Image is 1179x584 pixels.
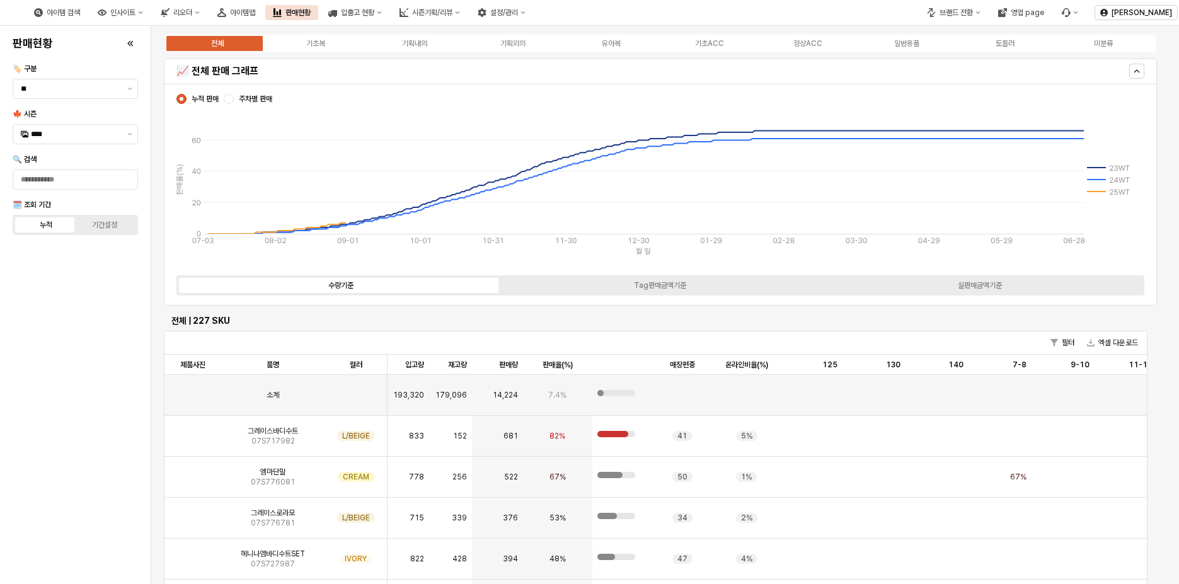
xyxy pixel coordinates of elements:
button: 브랜드 전환 [919,5,988,20]
label: 일반용품 [857,38,955,49]
span: 715 [410,513,424,523]
div: 기간설정 [92,220,117,229]
span: 140 [948,360,963,370]
span: 376 [503,513,518,523]
span: 339 [452,513,467,523]
span: 07S776781 [251,518,295,528]
div: 기초복 [306,39,325,48]
span: 125 [822,360,837,370]
div: 실판매금액기준 [958,281,1002,290]
button: 시즌기획/리뷰 [392,5,468,20]
label: 기획외의 [464,38,562,49]
button: 아이템맵 [210,5,263,20]
label: 누적 [17,219,76,231]
label: 정상ACC [759,38,857,49]
span: 82% [549,431,565,441]
span: 07S776081 [251,477,295,487]
span: 엠마단말 [260,467,285,477]
span: IVORY [345,554,367,564]
span: 7-8 [1013,360,1027,370]
button: [PERSON_NAME] [1095,5,1178,20]
span: 152 [453,431,467,441]
span: 주차별 판매 [239,94,272,104]
label: 수량기준 [181,280,500,291]
span: 2% [741,513,752,523]
span: 매장편중 [670,360,695,370]
span: 4% [741,554,752,564]
span: 14,224 [493,390,518,400]
button: 인사이트 [90,5,151,20]
span: 헤니나염바디수트SET [241,549,305,559]
span: 130 [886,360,900,370]
div: 수량기준 [328,281,354,290]
label: Tag판매금액기준 [500,280,820,291]
span: 누적 판매 [192,94,219,104]
button: 엑셀 다운로드 [1082,335,1143,350]
span: 5% [741,431,752,441]
label: 기초복 [267,38,365,49]
span: 681 [503,431,518,441]
span: 48% [549,554,566,564]
label: 기초ACC [660,38,759,49]
button: 판매현황 [265,5,318,20]
label: 유아복 [562,38,660,49]
span: 7.4% [548,390,566,400]
label: 토들러 [956,38,1054,49]
span: 822 [410,554,424,564]
span: 9-10 [1071,360,1090,370]
p: [PERSON_NAME] [1112,8,1172,18]
label: 기획내의 [365,38,463,49]
div: 일반용품 [894,39,919,48]
button: 필터 [1045,335,1079,350]
span: 50 [677,472,687,482]
div: 토들러 [996,39,1015,48]
span: 그레이스바디수트 [248,426,298,436]
span: 47 [677,554,687,564]
div: Menu item 6 [1054,5,1086,20]
span: 07S727987 [251,559,295,569]
div: 기획내의 [402,39,427,48]
span: 컬러 [350,360,362,370]
div: 전체 [211,39,224,48]
div: 리오더 [173,8,192,17]
div: 미분류 [1094,39,1113,48]
label: 기간설정 [76,219,134,231]
span: 53% [549,513,566,523]
span: 67% [1010,472,1027,482]
span: 07S717982 [251,436,295,446]
div: 인사이트 [110,8,135,17]
span: 재고량 [448,360,467,370]
div: Tag판매금액기준 [634,281,686,290]
span: 소계 [267,390,279,400]
div: 설정/관리 [470,5,533,20]
div: 정상ACC [793,39,822,48]
span: 394 [503,554,518,564]
span: 판매량 [499,360,518,370]
label: 전체 [168,38,267,49]
span: 193,320 [393,390,424,400]
div: 아이템 검색 [47,8,80,17]
div: 설정/관리 [490,8,518,17]
button: 입출고 현황 [321,5,389,20]
span: 41 [677,431,687,441]
button: 제안 사항 표시 [122,79,137,98]
button: Hide [1129,64,1144,79]
span: 778 [409,472,424,482]
div: 누적 [40,220,52,229]
div: 판매현황 [285,8,311,17]
span: 🏷️ 구분 [13,64,37,73]
span: 179,096 [435,390,467,400]
h6: 전체 | 227 SKU [171,315,1140,326]
span: 428 [452,554,467,564]
span: 256 [452,472,467,482]
button: 리오더 [153,5,207,20]
span: 그레이스로라모 [251,508,295,518]
span: 제품사진 [180,360,205,370]
div: 아이템 검색 [26,5,88,20]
